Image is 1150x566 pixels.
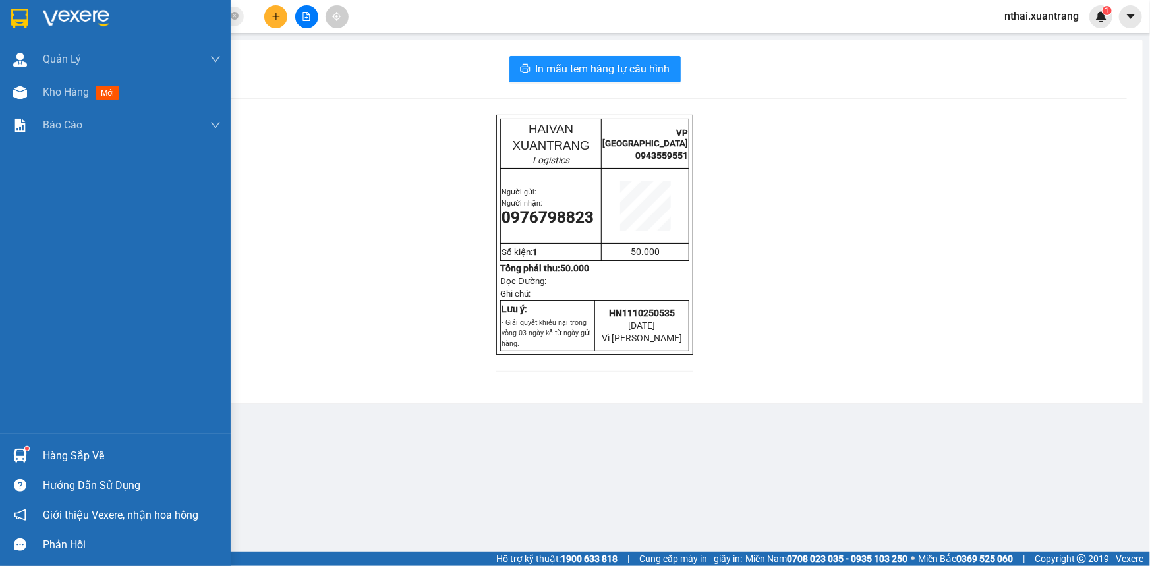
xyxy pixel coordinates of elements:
[602,128,688,148] span: VP [GEOGRAPHIC_DATA]
[1105,6,1109,15] span: 1
[43,507,198,523] span: Giới thiệu Vexere, nhận hoa hồng
[5,93,98,111] span: 0386260091
[13,53,27,67] img: warehouse-icon
[911,556,915,561] span: ⚪️
[231,12,239,20] span: close-circle
[1103,6,1112,15] sup: 1
[561,553,618,564] strong: 1900 633 818
[96,86,119,100] span: mới
[124,13,192,33] span: VP [PERSON_NAME]
[43,86,89,98] span: Kho hàng
[43,476,221,495] div: Hướng dẫn sử dụng
[745,552,907,566] span: Miền Nam
[13,449,27,463] img: warehouse-icon
[43,446,221,466] div: Hàng sắp về
[787,553,907,564] strong: 0708 023 035 - 0935 103 250
[231,11,239,23] span: close-circle
[43,535,221,555] div: Phản hồi
[502,188,536,196] span: Người gửi:
[43,117,82,133] span: Báo cáo
[272,12,281,21] span: plus
[502,304,527,314] strong: Lưu ý:
[1095,11,1107,22] img: icon-new-feature
[509,56,681,82] button: printerIn mẫu tem hàng tự cấu hình
[1125,11,1137,22] span: caret-down
[609,308,675,318] span: HN1110250535
[513,138,590,152] span: XUANTRANG
[496,552,618,566] span: Hỗ trợ kỹ thuật:
[536,61,670,77] span: In mẫu tem hàng tự cấu hình
[631,246,660,257] span: 50.000
[500,263,589,273] strong: Tổng phải thu:
[210,120,221,130] span: down
[502,199,542,208] span: Người nhận:
[500,276,546,286] span: Dọc Đường:
[629,320,656,331] span: [DATE]
[502,318,591,348] span: - Giải quyết khiếu nại trong vòng 03 ngày kể từ ngày gửi hàng.
[25,447,29,451] sup: 1
[1077,554,1086,563] span: copyright
[994,8,1089,24] span: nthai.xuantrang
[295,5,318,28] button: file-add
[5,84,46,92] span: Người nhận:
[326,5,349,28] button: aim
[1023,552,1025,566] span: |
[14,509,26,521] span: notification
[502,208,594,227] span: 0976798823
[11,9,28,28] img: logo-vxr
[520,63,531,76] span: printer
[14,538,26,551] span: message
[302,12,311,21] span: file-add
[13,119,27,132] img: solution-icon
[532,155,569,165] em: Logistics
[532,247,538,257] span: 1
[41,7,86,21] span: HAIVAN
[639,552,742,566] span: Cung cấp máy in - giấy in:
[502,247,538,257] span: Số kiện:
[635,150,688,161] span: 0943559551
[13,86,27,99] img: warehouse-icon
[5,75,40,84] span: Người gửi:
[956,553,1013,564] strong: 0369 525 060
[210,54,221,65] span: down
[602,333,682,343] span: Vì [PERSON_NAME]
[127,35,192,47] span: 0981 559 551
[42,40,84,53] em: Logistics
[43,51,81,67] span: Quản Lý
[627,552,629,566] span: |
[332,12,341,21] span: aim
[560,263,589,273] span: 50.000
[1119,5,1142,28] button: caret-down
[529,122,573,136] span: HAIVAN
[264,5,287,28] button: plus
[918,552,1013,566] span: Miền Bắc
[14,479,26,492] span: question-circle
[24,24,101,38] span: XUANTRANG
[500,289,531,298] span: Ghi chú:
